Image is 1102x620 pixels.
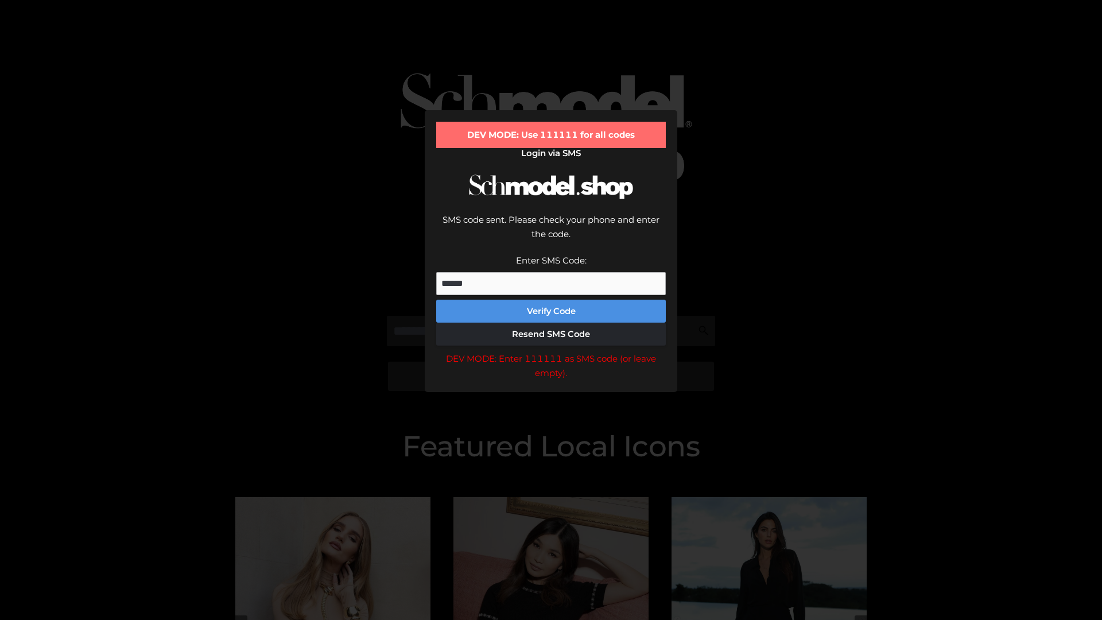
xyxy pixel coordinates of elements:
div: DEV MODE: Enter 111111 as SMS code (or leave empty). [436,351,666,381]
label: Enter SMS Code: [516,255,587,266]
img: Schmodel Logo [465,164,637,210]
button: Resend SMS Code [436,323,666,346]
h2: Login via SMS [436,148,666,158]
div: DEV MODE: Use 111111 for all codes [436,122,666,148]
div: SMS code sent. Please check your phone and enter the code. [436,212,666,253]
button: Verify Code [436,300,666,323]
